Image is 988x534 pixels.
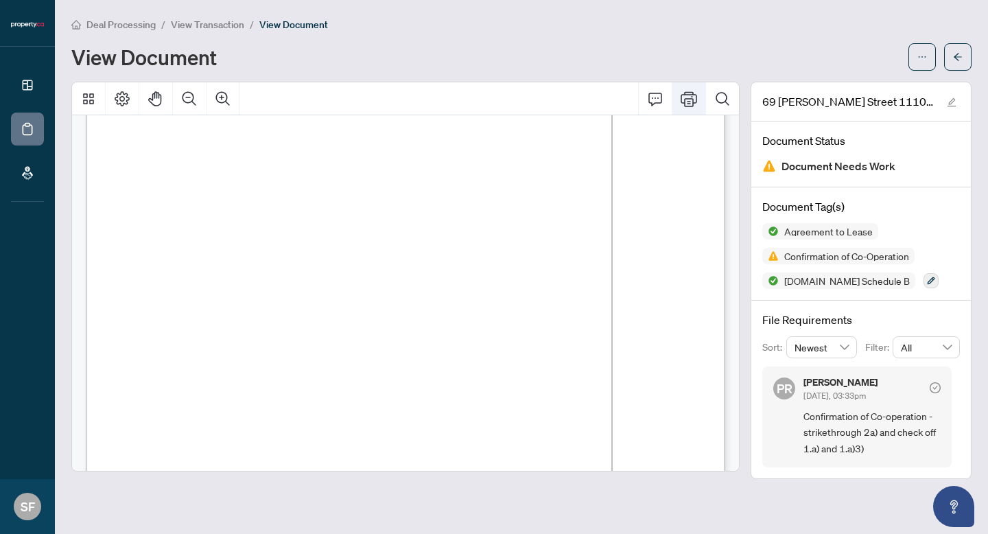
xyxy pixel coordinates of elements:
[762,312,960,328] h4: File Requirements
[762,159,776,173] img: Document Status
[762,198,960,215] h4: Document Tag(s)
[86,19,156,31] span: Deal Processing
[762,223,779,240] img: Status Icon
[762,132,960,149] h4: Document Status
[947,97,956,107] span: edit
[259,19,328,31] span: View Document
[71,46,217,68] h1: View Document
[901,337,952,358] span: All
[250,16,254,32] li: /
[762,340,786,355] p: Sort:
[803,378,878,387] h5: [PERSON_NAME]
[71,20,81,30] span: home
[781,157,895,176] span: Document Needs Work
[917,52,927,62] span: ellipsis
[795,337,849,358] span: Newest
[762,272,779,289] img: Status Icon
[933,486,974,527] button: Open asap
[779,227,878,236] span: Agreement to Lease
[930,382,941,393] span: check-circle
[953,52,963,62] span: arrow-left
[865,340,893,355] p: Filter:
[777,379,792,398] span: PR
[762,93,934,110] span: 69 [PERSON_NAME] Street 1110_2025-08-26 17_51_16.pdf
[11,21,44,29] img: logo
[803,391,866,401] span: [DATE], 03:33pm
[171,19,244,31] span: View Transaction
[779,276,915,286] span: [DOMAIN_NAME] Schedule B
[803,408,941,456] span: Confirmation of Co-operation - strikethrough 2a) and check off 1.a) and 1.a)3)
[161,16,165,32] li: /
[762,248,779,264] img: Status Icon
[779,251,915,261] span: Confirmation of Co-Operation
[21,497,35,516] span: SF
